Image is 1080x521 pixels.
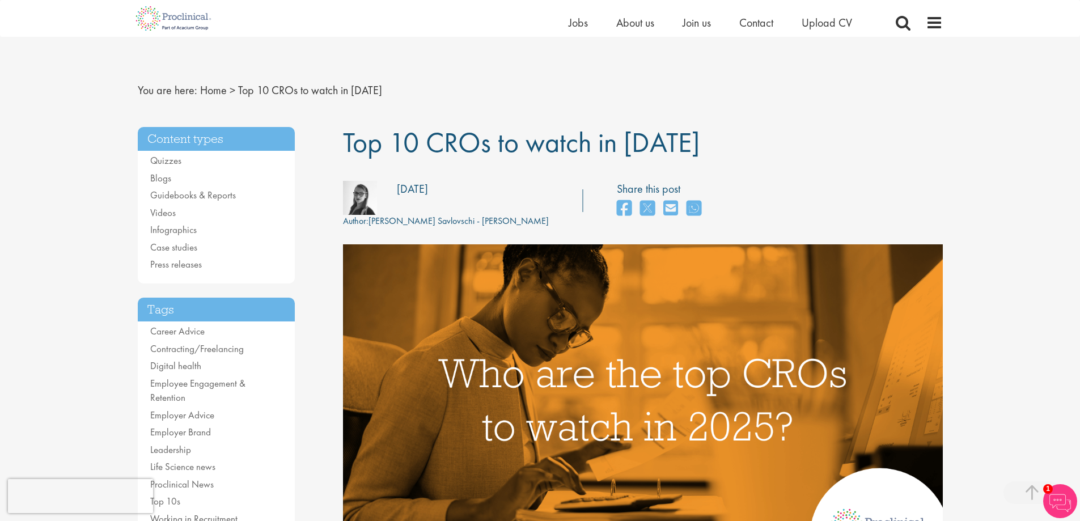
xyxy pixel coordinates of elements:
a: Upload CV [802,15,852,30]
a: Digital health [150,359,201,372]
a: breadcrumb link [200,83,227,98]
a: Leadership [150,443,191,456]
img: Chatbot [1043,484,1077,518]
span: You are here: [138,83,197,98]
a: Jobs [569,15,588,30]
a: share on whats app [687,197,701,221]
a: share on email [663,197,678,221]
a: Case studies [150,241,197,253]
a: share on facebook [617,197,632,221]
span: Top 10 CROs to watch in [DATE] [343,124,700,160]
a: Videos [150,206,176,219]
a: Proclinical News [150,478,214,490]
iframe: reCAPTCHA [8,479,153,513]
a: Press releases [150,258,202,270]
a: Join us [683,15,711,30]
img: fff6768c-7d58-4950-025b-08d63f9598ee [343,181,377,215]
div: [PERSON_NAME] Savlovschi - [PERSON_NAME] [343,215,549,228]
div: [DATE] [397,181,428,197]
span: Author: [343,215,369,227]
a: Contact [739,15,773,30]
label: Share this post [617,181,707,197]
a: Life Science news [150,460,215,473]
a: Guidebooks & Reports [150,189,236,201]
a: Infographics [150,223,197,236]
a: share on twitter [640,197,655,221]
a: Employee Engagement & Retention [150,377,245,404]
span: > [230,83,235,98]
span: Top 10 CROs to watch in [DATE] [238,83,382,98]
a: Career Advice [150,325,205,337]
a: Blogs [150,172,171,184]
a: Quizzes [150,154,181,167]
a: About us [616,15,654,30]
a: Contracting/Freelancing [150,342,244,355]
h3: Content types [138,127,295,151]
a: Employer Brand [150,426,211,438]
a: Top 10s [150,495,180,507]
h3: Tags [138,298,295,322]
a: Employer Advice [150,409,214,421]
span: 1 [1043,484,1053,494]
